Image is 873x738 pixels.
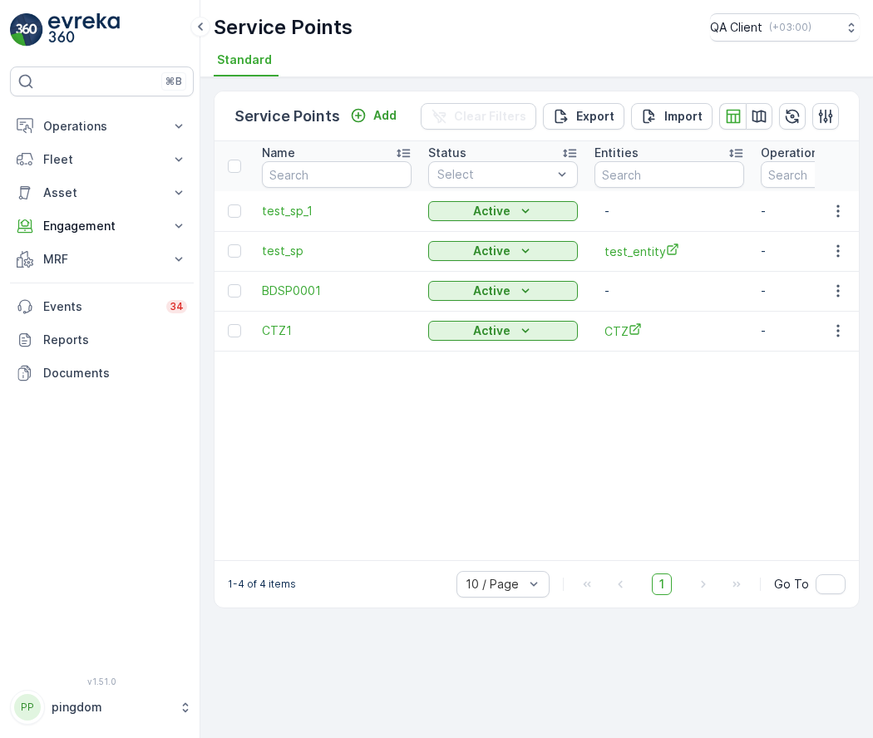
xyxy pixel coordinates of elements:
p: Events [43,298,156,315]
p: Reports [43,332,187,348]
p: ( +03:00 ) [769,21,811,34]
p: Export [576,108,614,125]
button: Clear Filters [421,103,536,130]
a: Events34 [10,290,194,323]
input: Search [594,161,744,188]
button: Import [631,103,713,130]
p: QA Client [710,19,762,36]
a: test_sp [262,243,412,259]
p: Service Points [234,105,340,128]
div: Toggle Row Selected [228,284,241,298]
p: pingdom [52,699,170,716]
p: Clear Filters [454,108,526,125]
a: BDSP0001 [262,283,412,299]
p: Active [473,322,510,339]
a: test_entity [604,243,734,260]
a: Documents [10,357,194,390]
button: Asset [10,176,194,209]
button: Export [543,103,624,130]
a: CTZ1 [262,322,412,339]
input: Search [262,161,412,188]
button: PPpingdom [10,690,194,725]
p: MRF [43,251,160,268]
p: Active [473,203,510,219]
button: QA Client(+03:00) [710,13,860,42]
div: Toggle Row Selected [228,204,241,218]
p: Operations [43,118,160,135]
p: - [604,283,734,299]
div: Toggle Row Selected [228,244,241,258]
p: ⌘B [165,75,182,88]
button: Operations [10,110,194,143]
img: logo_light-DOdMpM7g.png [48,13,120,47]
p: Fleet [43,151,160,168]
div: Toggle Row Selected [228,324,241,337]
span: v 1.51.0 [10,676,194,686]
p: Asset [43,184,160,201]
button: Active [428,321,578,341]
p: Active [473,283,510,299]
button: Active [428,281,578,301]
p: Import [664,108,703,125]
p: Entities [594,145,639,161]
p: Name [262,145,295,161]
span: Go To [774,576,809,593]
button: Active [428,241,578,261]
button: Fleet [10,143,194,176]
p: Service Points [214,14,353,41]
button: Active [428,201,578,221]
p: - [604,203,734,219]
p: Select [437,166,552,183]
p: Add [373,107,397,124]
p: Documents [43,365,187,381]
p: Status [428,145,466,161]
img: logo [10,13,43,47]
a: Reports [10,323,194,357]
p: 34 [170,300,184,313]
a: CTZ [604,322,734,340]
p: 1-4 of 4 items [228,578,296,591]
div: PP [14,694,41,721]
a: test_sp_1 [262,203,412,219]
span: 1 [652,573,672,595]
button: Add [343,106,403,125]
p: Active [473,243,510,259]
p: Engagement [43,218,160,234]
span: Standard [217,52,272,68]
button: Engagement [10,209,194,243]
button: MRF [10,243,194,276]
